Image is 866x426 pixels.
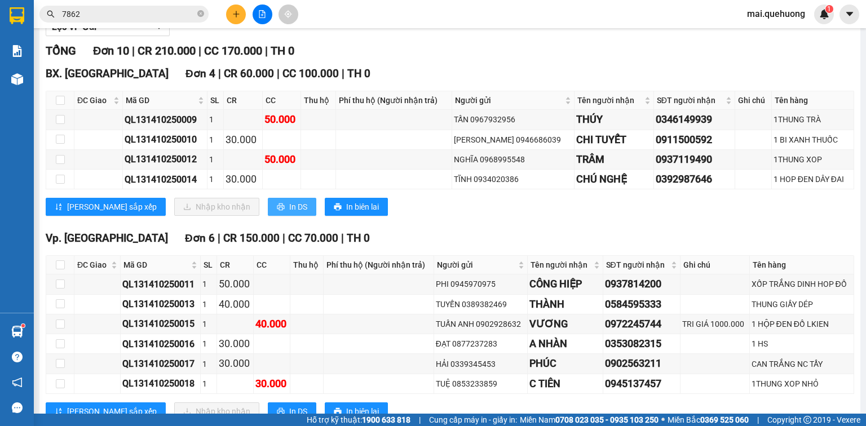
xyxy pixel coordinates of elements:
[255,316,288,332] div: 40.000
[528,274,603,294] td: CÔNG HIỆP
[288,232,338,245] span: CC 70.000
[362,415,410,424] strong: 1900 633 818
[307,414,410,426] span: Hỗ trợ kỹ thuật:
[253,5,272,24] button: file-add
[121,314,201,334] td: QL131410250015
[174,402,259,420] button: downloadNhập kho nhận
[284,10,292,18] span: aim
[529,376,601,392] div: C TIÊN
[334,407,342,416] span: printer
[289,405,307,418] span: In DS
[576,112,651,127] div: THÚY
[10,7,24,24] img: logo-vxr
[654,110,735,130] td: 0346149939
[224,67,274,80] span: CR 60.000
[12,377,23,388] span: notification
[555,415,659,424] strong: 0708 023 035 - 0935 103 250
[325,198,388,216] button: printerIn biên lai
[218,67,221,80] span: |
[209,173,222,185] div: 1
[347,67,370,80] span: TH 0
[436,358,525,370] div: HẢI 0339345453
[226,171,260,187] div: 30.000
[700,415,749,424] strong: 0369 525 060
[264,112,299,127] div: 50.000
[254,256,290,274] th: CC
[529,316,601,332] div: VƯƠNG
[185,67,215,80] span: Đơn 4
[603,295,681,314] td: 0584595333
[226,132,260,148] div: 30.000
[605,276,678,292] div: 0937814200
[575,150,653,170] td: TRÂM
[752,318,852,330] div: 1 HỘP ĐEN ĐỒ LKIEN
[122,317,198,331] div: QL131410250015
[123,110,207,130] td: QL131410250009
[529,336,601,352] div: A NHÀN
[264,152,299,167] div: 50.000
[575,110,653,130] td: THÚY
[656,152,733,167] div: 0937119490
[46,67,169,80] span: BX. [GEOGRAPHIC_DATA]
[603,314,681,334] td: 0972245744
[125,132,205,147] div: QL131410250010
[346,201,379,213] span: In biên lai
[226,5,246,24] button: plus
[454,113,573,126] div: TẤN 0967932956
[429,414,517,426] span: Cung cấp máy in - giấy in:
[209,134,222,146] div: 1
[752,278,852,290] div: XỐP TRẮNG DINH HOP ĐỒ
[735,91,772,110] th: Ghi chú
[77,94,111,106] span: ĐC Giao
[202,318,214,330] div: 1
[121,274,201,294] td: QL131410250011
[803,416,811,424] span: copyright
[202,378,214,390] div: 1
[750,256,854,274] th: Tên hàng
[657,94,723,106] span: SĐT người nhận
[258,10,266,18] span: file-add
[12,352,23,362] span: question-circle
[575,170,653,189] td: CHÚ NGHỆ
[289,201,307,213] span: In DS
[122,376,198,390] div: QL131410250018
[529,276,601,292] div: CÔNG HIỆP
[219,296,251,312] div: 40.000
[277,67,280,80] span: |
[656,171,733,187] div: 0392987646
[682,318,748,330] div: TRI GIÁ 1000.000
[271,44,294,57] span: TH 0
[219,276,251,292] div: 50.000
[282,232,285,245] span: |
[603,334,681,354] td: 0353082315
[93,44,129,57] span: Đơn 10
[605,356,678,371] div: 0902563211
[123,170,207,189] td: QL131410250014
[605,316,678,332] div: 0972245744
[454,134,573,146] div: [PERSON_NAME] 0946686039
[531,259,591,271] span: Tên người nhận
[55,203,63,212] span: sort-ascending
[123,130,207,150] td: QL131410250010
[126,94,195,106] span: Mã GD
[668,414,749,426] span: Miền Bắc
[67,201,157,213] span: [PERSON_NAME] sắp xếp
[772,91,854,110] th: Tên hàng
[520,414,659,426] span: Miền Nam
[603,374,681,394] td: 0945137457
[224,91,263,110] th: CR
[219,356,251,371] div: 30.000
[277,407,285,416] span: printer
[576,171,651,187] div: CHÚ NGHỆ
[845,9,855,19] span: caret-down
[324,256,434,274] th: Phí thu hộ (Người nhận trả)
[752,358,852,370] div: CAN TRẮNG NC TẨY
[202,358,214,370] div: 1
[341,232,344,245] span: |
[121,354,201,374] td: QL131410250017
[46,402,166,420] button: sort-ascending[PERSON_NAME] sắp xếp
[656,132,733,148] div: 0911500592
[752,298,852,310] div: THUNG GIẦY DÉP
[654,170,735,189] td: 0392987646
[138,44,196,57] span: CR 210.000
